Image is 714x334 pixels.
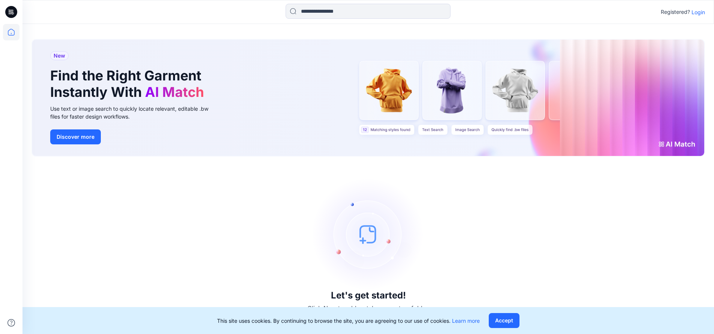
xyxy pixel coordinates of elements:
p: Click New to add a style or create a folder. [307,304,430,313]
p: Login [692,8,705,16]
div: Use text or image search to quickly locate relevant, editable .bw files for faster design workflows. [50,105,219,120]
button: Accept [489,313,519,328]
button: Discover more [50,129,101,144]
img: empty-state-image.svg [312,178,425,290]
p: This site uses cookies. By continuing to browse the site, you are agreeing to our use of cookies. [217,317,480,325]
span: AI Match [145,84,204,100]
h1: Find the Right Garment Instantly With [50,68,208,100]
span: New [54,51,65,60]
a: Learn more [452,318,480,324]
h3: Let's get started! [331,290,406,301]
p: Registered? [661,7,690,16]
